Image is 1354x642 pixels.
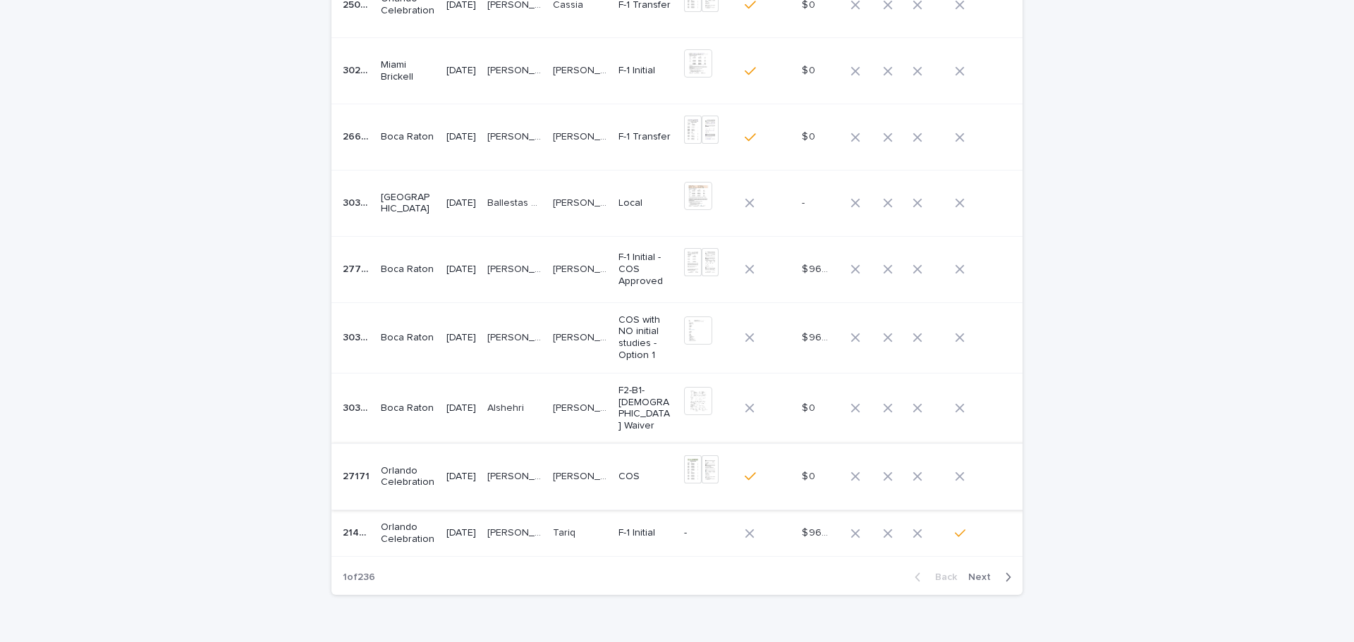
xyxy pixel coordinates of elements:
p: Boca Raton [381,402,435,414]
p: $ 0 [802,128,818,143]
tr: 3037830378 Boca Raton[DATE][PERSON_NAME] Dos [PERSON_NAME][PERSON_NAME] Dos [PERSON_NAME] [PERSON... [331,302,1027,373]
p: Vazquez Medina [487,261,544,276]
p: F-1 Initial [618,65,673,77]
p: ALABDULWAHAB [487,524,544,539]
p: Miami Brickell [381,59,435,83]
p: $ 960.00 [802,329,831,344]
p: F-1 Initial - COS Approved [618,252,673,287]
p: Freitas Dos Santos Da Rocha [487,329,544,344]
p: [PERSON_NAME] [PERSON_NAME] [553,468,610,483]
p: Luciana Aparecida [553,128,610,143]
p: Alvaro Javier [553,195,610,209]
p: 26616 [343,128,372,143]
p: Malak Abdullah [553,400,610,414]
tr: 2661626616 Boca Raton[DATE][PERSON_NAME][PERSON_NAME] [PERSON_NAME][PERSON_NAME] F-1 Transfer$ 0$ 0 [331,104,1027,171]
p: 30293 [343,62,372,77]
p: 30365 [343,195,372,209]
span: Next [968,572,999,582]
p: 1 of 236 [331,560,386,595]
p: COS with NO initial studies - Option 1 [618,314,673,362]
p: 27171 [343,468,372,483]
p: $ 0 [802,62,818,77]
p: [DATE] [446,264,476,276]
tr: 3036530365 [GEOGRAPHIC_DATA][DATE]Ballestas ArrietaBallestas Arrieta [PERSON_NAME][PERSON_NAME] L... [331,170,1027,236]
p: F-1 Transfer [618,131,673,143]
p: 21403 [343,524,372,539]
p: Boca Raton [381,332,435,344]
p: $ 960.00 [802,524,831,539]
tr: 2140321403 Orlando Celebration[DATE][PERSON_NAME][PERSON_NAME] TariqTariq F-1 Initial-$ 960.00$ 9... [331,510,1027,557]
p: [DATE] [446,332,476,344]
tr: 2779527795 Boca Raton[DATE][PERSON_NAME][PERSON_NAME] [PERSON_NAME][PERSON_NAME] F-1 Initial - CO... [331,236,1027,302]
p: Orlando Celebration [381,465,435,489]
p: Alshehri [487,400,527,414]
p: $ 0 [802,468,818,483]
p: [PERSON_NAME] [553,62,610,77]
tr: 3029330293 Miami Brickell[DATE][PERSON_NAME][PERSON_NAME] [PERSON_NAME][PERSON_NAME] F-1 Initial$... [331,38,1027,104]
p: 30378 [343,329,372,344]
p: - [684,527,733,539]
p: Katia Aparecida [553,329,610,344]
tr: 3038030380 Boca Raton[DATE]AlshehriAlshehri [PERSON_NAME][PERSON_NAME] F2-B1-[DEMOGRAPHIC_DATA] W... [331,373,1027,443]
p: [DATE] [446,402,476,414]
p: [PERSON_NAME] [487,62,544,77]
p: [DATE] [446,131,476,143]
p: Orlando Celebration [381,521,435,545]
p: Boca Raton [381,131,435,143]
p: GARCIA SUAREZ [487,468,544,483]
p: [GEOGRAPHIC_DATA] [381,192,435,216]
p: F2-B1-[DEMOGRAPHIC_DATA] Waiver [618,385,673,432]
p: Ballestas Arrieta [487,195,544,209]
p: $ 0 [802,400,818,414]
p: F-1 Initial [618,527,673,539]
p: - [802,195,807,209]
p: $ 960.00 [802,261,831,276]
p: 27795 [343,261,372,276]
p: [DATE] [446,197,476,209]
button: Next [963,571,1023,584]
p: Avelar Figueiredo [487,128,544,143]
p: Tariq [553,524,578,539]
p: [PERSON_NAME] [553,261,610,276]
p: [DATE] [446,471,476,483]
p: 30380 [343,400,372,414]
span: Back [927,572,957,582]
p: COS [618,471,673,483]
p: [DATE] [446,65,476,77]
tr: 2717127171 Orlando Celebration[DATE][PERSON_NAME][PERSON_NAME] [PERSON_NAME] [PERSON_NAME][PERSON... [331,443,1027,510]
p: Local [618,197,673,209]
p: Boca Raton [381,264,435,276]
p: [DATE] [446,527,476,539]
button: Back [903,571,963,584]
